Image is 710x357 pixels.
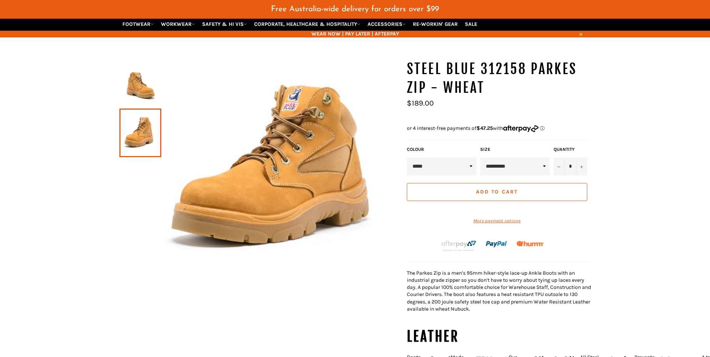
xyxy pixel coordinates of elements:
[554,158,565,176] button: Reduce item quantity by one
[123,64,158,105] img: STEEL BLUE 312158 Parkes Zip - Wheat - Workin' Gear
[407,60,591,97] h1: STEEL BLUE 312158 Parkes Zip - Wheat
[486,233,508,255] img: paypal.png
[251,18,363,31] a: CORPORATE, HEALTHCARE & HOSPITALITY
[480,146,550,153] label: Size
[476,189,518,195] span: Add to Cart
[462,18,480,31] a: SALE
[516,241,544,247] img: Humm_core_logo_RGB-01_300x60px_small_195d8312-4386-4de7-b182-0ef9b6303a37.png
[119,18,157,31] a: FOOTWEAR
[407,218,587,224] a: More payment options
[271,5,439,13] span: Free Australia-wide delivery for orders over $99
[161,60,399,278] img: STEEL BLUE 312158 Parkes Zip - Wheat - Workin' Gear
[407,99,434,107] span: $189.00
[407,146,476,153] label: COLOUR
[441,239,477,252] img: Afterpay-Logo-on-dark-bg_large.png
[407,328,459,345] strong: Leather
[199,18,250,31] a: SAFETY & HI VIS
[119,30,591,37] span: WEAR NOW | PAY LATER | AFTERPAY
[407,270,591,312] span: The Parkes Zip is a men’s 95mm hiker-style lace-up Ankle Boots with an industrial grade zipper so...
[365,18,409,31] a: ACCESSORIES
[576,158,587,176] button: Increase item quantity by one
[410,18,461,31] a: RE-WORKIN' GEAR
[407,183,587,201] button: Add to Cart
[158,18,198,31] a: WORKWEAR
[554,146,587,153] label: Quantity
